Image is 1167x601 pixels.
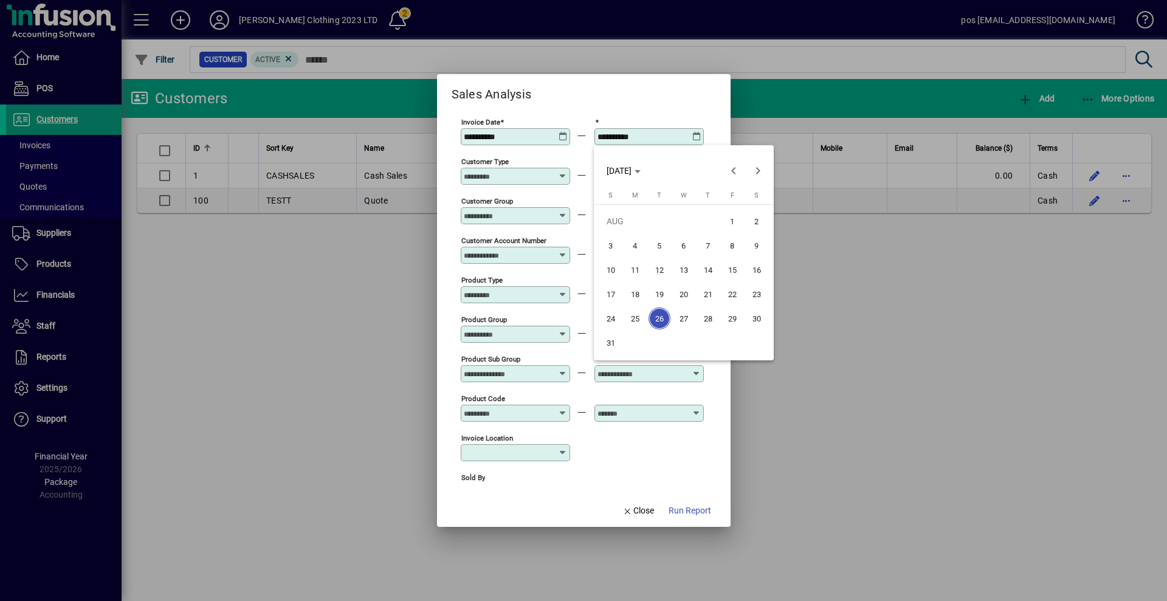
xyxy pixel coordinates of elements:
button: Fri Aug 15 2025 [720,258,745,282]
span: 18 [624,283,646,305]
span: [DATE] [607,166,632,176]
span: S [754,191,759,199]
span: 12 [649,259,670,281]
button: Sun Aug 31 2025 [599,331,623,355]
span: 26 [649,307,670,329]
span: F [731,191,734,199]
span: W [681,191,687,199]
span: 20 [673,283,695,305]
button: Sat Aug 23 2025 [745,282,769,306]
span: T [657,191,661,199]
button: Sun Aug 24 2025 [599,306,623,331]
button: Thu Aug 21 2025 [696,282,720,306]
button: Fri Aug 08 2025 [720,233,745,258]
button: Next month [746,159,770,183]
span: 13 [673,259,695,281]
button: Sun Aug 03 2025 [599,233,623,258]
button: Thu Aug 28 2025 [696,306,720,331]
button: Sat Aug 09 2025 [745,233,769,258]
span: 9 [746,235,768,256]
span: S [608,191,613,199]
span: 4 [624,235,646,256]
button: Tue Aug 12 2025 [647,258,672,282]
button: Mon Aug 18 2025 [623,282,647,306]
span: 1 [721,210,743,232]
button: Choose month and year [602,160,645,182]
span: 17 [600,283,622,305]
button: Wed Aug 06 2025 [672,233,696,258]
span: 15 [721,259,743,281]
span: 27 [673,307,695,329]
button: Sat Aug 02 2025 [745,209,769,233]
span: 21 [697,283,719,305]
span: 3 [600,235,622,256]
span: T [706,191,710,199]
span: 22 [721,283,743,305]
span: M [632,191,638,199]
span: 11 [624,259,646,281]
button: Previous month [721,159,746,183]
span: 24 [600,307,622,329]
span: 23 [746,283,768,305]
button: Mon Aug 25 2025 [623,306,647,331]
button: Sun Aug 17 2025 [599,282,623,306]
span: 10 [600,259,622,281]
span: 30 [746,307,768,329]
span: 31 [600,332,622,354]
button: Tue Aug 05 2025 [647,233,672,258]
span: 6 [673,235,695,256]
button: Wed Aug 27 2025 [672,306,696,331]
td: AUG [599,209,720,233]
button: Fri Aug 22 2025 [720,282,745,306]
span: 5 [649,235,670,256]
button: Wed Aug 13 2025 [672,258,696,282]
span: 14 [697,259,719,281]
button: Sat Aug 16 2025 [745,258,769,282]
span: 8 [721,235,743,256]
span: 16 [746,259,768,281]
span: 29 [721,307,743,329]
button: Wed Aug 20 2025 [672,282,696,306]
button: Sun Aug 10 2025 [599,258,623,282]
button: Mon Aug 04 2025 [623,233,647,258]
span: 19 [649,283,670,305]
button: Thu Aug 14 2025 [696,258,720,282]
button: Mon Aug 11 2025 [623,258,647,282]
span: 2 [746,210,768,232]
button: Tue Aug 19 2025 [647,282,672,306]
button: Fri Aug 29 2025 [720,306,745,331]
span: 7 [697,235,719,256]
button: Sat Aug 30 2025 [745,306,769,331]
button: Tue Aug 26 2025 [647,306,672,331]
span: 25 [624,307,646,329]
button: Fri Aug 01 2025 [720,209,745,233]
span: 28 [697,307,719,329]
button: Thu Aug 07 2025 [696,233,720,258]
